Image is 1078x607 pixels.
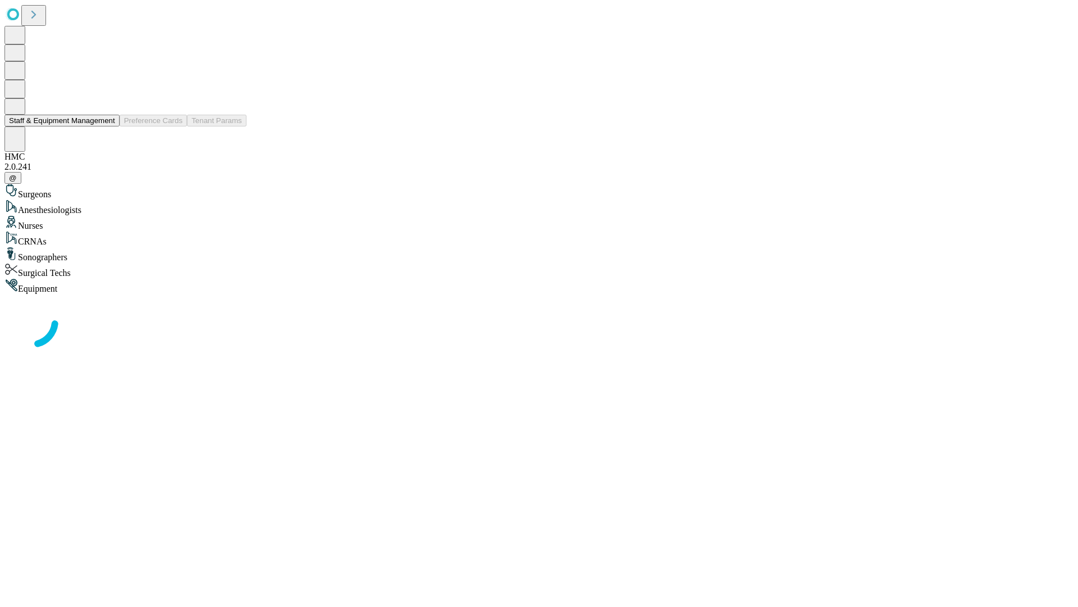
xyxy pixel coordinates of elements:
[4,200,1074,215] div: Anesthesiologists
[4,262,1074,278] div: Surgical Techs
[4,215,1074,231] div: Nurses
[4,247,1074,262] div: Sonographers
[4,152,1074,162] div: HMC
[4,172,21,184] button: @
[4,115,120,126] button: Staff & Equipment Management
[4,184,1074,200] div: Surgeons
[120,115,187,126] button: Preference Cards
[4,278,1074,294] div: Equipment
[187,115,246,126] button: Tenant Params
[9,174,17,182] span: @
[4,162,1074,172] div: 2.0.241
[4,231,1074,247] div: CRNAs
